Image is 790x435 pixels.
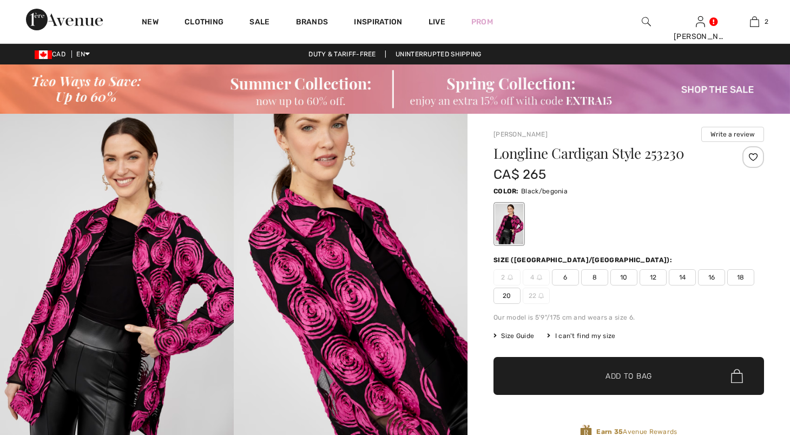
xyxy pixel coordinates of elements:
[537,275,542,280] img: ring-m.svg
[696,15,705,28] img: My Info
[493,187,519,195] span: Color:
[493,167,546,182] span: CA$ 265
[35,50,52,59] img: Canadian Dollar
[185,17,223,29] a: Clothing
[493,255,674,265] div: Size ([GEOGRAPHIC_DATA]/[GEOGRAPHIC_DATA]):
[696,16,705,27] a: Sign In
[429,16,445,28] a: Live
[249,17,269,29] a: Sale
[547,331,615,341] div: I can't find my size
[581,269,608,285] span: 8
[35,50,70,58] span: CAD
[765,17,768,27] span: 2
[523,288,550,304] span: 22
[493,146,719,160] h1: Longline Cardigan Style 253230
[76,50,90,58] span: EN
[493,269,521,285] span: 2
[471,16,493,28] a: Prom
[728,15,781,28] a: 2
[721,354,779,381] iframe: Opens a widget where you can chat to one of our agents
[669,269,696,285] span: 14
[750,15,759,28] img: My Bag
[26,9,103,30] img: 1ère Avenue
[605,371,652,382] span: Add to Bag
[610,269,637,285] span: 10
[493,357,764,395] button: Add to Bag
[493,331,534,341] span: Size Guide
[508,275,513,280] img: ring-m.svg
[538,293,544,298] img: ring-m.svg
[640,269,667,285] span: 12
[296,17,328,29] a: Brands
[698,269,725,285] span: 16
[495,204,523,244] div: Black/begonia
[642,15,651,28] img: search the website
[354,17,402,29] span: Inspiration
[523,269,550,285] span: 4
[521,187,568,195] span: Black/begonia
[727,269,754,285] span: 18
[493,288,521,304] span: 20
[142,17,159,29] a: New
[552,269,579,285] span: 6
[701,127,764,142] button: Write a review
[674,31,727,42] div: [PERSON_NAME]
[493,313,764,322] div: Our model is 5'9"/175 cm and wears a size 6.
[493,131,548,138] a: [PERSON_NAME]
